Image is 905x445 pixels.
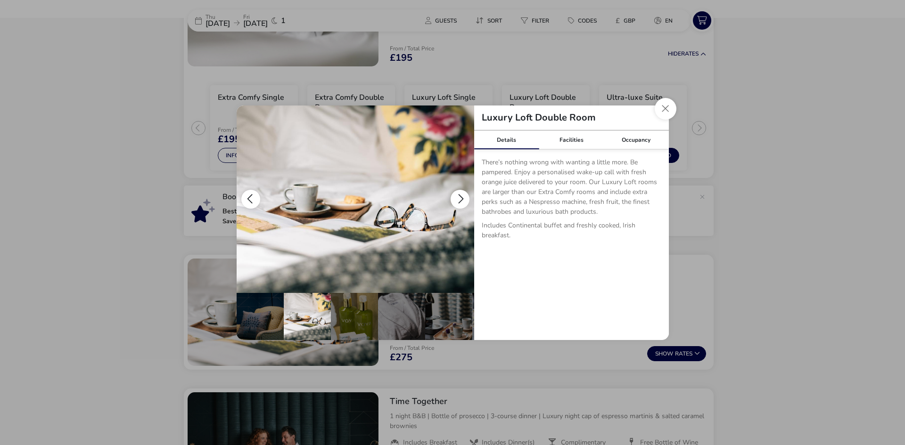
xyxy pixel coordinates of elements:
[474,113,603,122] h2: Luxury Loft Double Room
[237,105,669,340] div: details
[482,157,661,220] p: There’s nothing wrong with wanting a little more. Be pampered. Enjoy a personalised wake-up call ...
[237,105,474,293] img: 060d4a7567f78c362a199bebfa13ccef8ef0c65bcef7f005510fb069c23aec78
[604,130,669,149] div: Occupancy
[474,130,539,149] div: Details
[482,220,661,244] p: Includes Continental buffet and freshly cooked, Irish breakfast.
[539,130,604,149] div: Facilities
[655,98,676,120] button: Close dialog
